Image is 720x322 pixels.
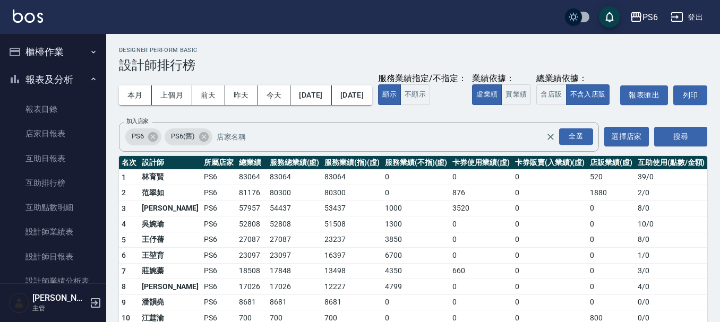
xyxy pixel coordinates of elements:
td: 23237 [322,232,382,248]
button: [DATE] [290,85,331,105]
td: 林育賢 [139,169,201,185]
span: 7 [122,267,126,275]
td: 吳婉瑜 [139,216,201,232]
td: PS6 [201,248,236,264]
td: 81176 [236,185,267,201]
td: 8681 [322,294,382,310]
td: 0 [587,263,635,279]
td: PS6 [201,216,236,232]
td: 23097 [236,248,267,264]
td: 6700 [382,248,450,264]
td: PS6 [201,279,236,295]
td: 0 [512,263,587,279]
button: 實業績 [501,84,531,105]
button: 虛業績 [472,84,502,105]
td: 876 [450,185,512,201]
a: 報表目錄 [4,97,102,121]
td: 16397 [322,248,382,264]
td: 0 [382,185,450,201]
a: 設計師業績表 [4,220,102,244]
td: 83064 [322,169,382,185]
td: 80300 [267,185,322,201]
div: 全選 [559,128,593,145]
th: 互助使用(點數/金額) [635,156,707,170]
th: 卡券使用業績(虛) [450,156,512,170]
span: 1 [122,173,126,181]
button: 本月 [119,85,152,105]
span: 9 [122,298,126,307]
td: 1880 [587,185,635,201]
td: 0 [512,279,587,295]
td: 1000 [382,201,450,216]
td: 0 [587,216,635,232]
span: PS6(舊) [165,131,201,142]
a: 設計師日報表 [4,245,102,269]
td: 王伃蒨 [139,232,201,248]
button: 不顯示 [400,84,430,105]
td: 3 / 0 [635,263,707,279]
td: PS6 [201,294,236,310]
a: 互助排行榜 [4,171,102,195]
td: PS6 [201,232,236,248]
td: 4 / 0 [635,279,707,295]
h5: [PERSON_NAME] [32,293,87,303]
td: 39 / 0 [635,169,707,185]
td: 52808 [236,216,267,232]
td: 12227 [322,279,382,295]
th: 卡券販賣(入業績)(虛) [512,156,587,170]
button: 前天 [192,85,225,105]
span: 3 [122,204,126,213]
span: 8 [122,282,126,291]
td: 83064 [236,169,267,185]
span: 10 [122,314,131,322]
button: 不含入店販 [566,84,610,105]
button: 顯示 [378,84,401,105]
td: 51508 [322,216,382,232]
td: 13498 [322,263,382,279]
td: 23097 [267,248,322,264]
td: 0 [512,232,587,248]
td: 57957 [236,201,267,216]
td: 17848 [267,263,322,279]
td: 0 [512,248,587,264]
td: 3520 [450,201,512,216]
div: PS6 [642,11,658,24]
td: 0 [450,169,512,185]
td: 53437 [322,201,382,216]
td: [PERSON_NAME] [139,201,201,216]
span: 4 [122,220,126,228]
td: 54437 [267,201,322,216]
td: 0 [512,201,587,216]
button: 登出 [666,7,707,27]
td: PS6 [201,201,236,216]
a: 店家日報表 [4,121,102,146]
td: 660 [450,263,512,279]
td: 0 [512,169,587,185]
td: 0 [587,279,635,295]
td: 0 [512,294,587,310]
button: 櫃檯作業 [4,38,102,66]
td: 4350 [382,263,450,279]
td: 0 [587,232,635,248]
h3: 設計師排行榜 [119,58,707,73]
td: 0 [587,294,635,310]
span: 6 [122,251,126,259]
div: 總業績依據： [536,73,615,84]
div: 服務業績指定/不指定： [378,73,467,84]
td: 17026 [236,279,267,295]
td: 0 [450,232,512,248]
th: 所屬店家 [201,156,236,170]
a: 互助日報表 [4,146,102,171]
td: 王堃育 [139,248,201,264]
button: 含店販 [536,84,566,105]
td: 0 [382,294,450,310]
button: 搜尋 [654,127,707,146]
td: 0 [450,248,512,264]
th: 服務業績(不指)(虛) [382,156,450,170]
td: 0 [587,248,635,264]
td: 0 [587,201,635,216]
td: 0 [450,216,512,232]
td: 18508 [236,263,267,279]
button: 上個月 [152,85,192,105]
button: PS6 [625,6,662,28]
